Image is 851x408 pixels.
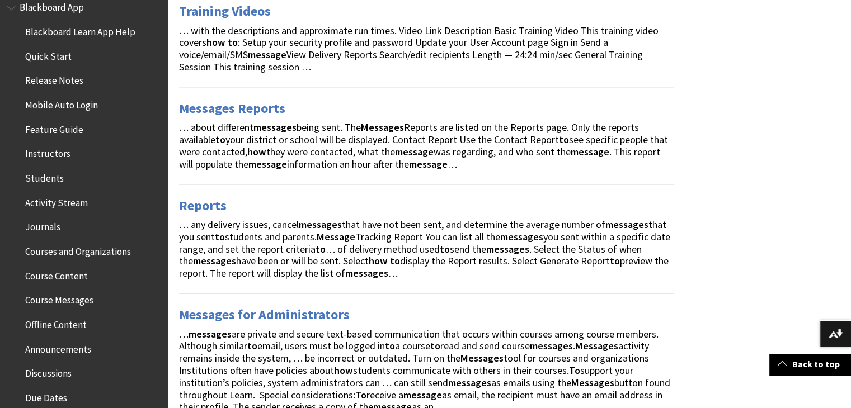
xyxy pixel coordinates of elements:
[179,2,271,20] a: Training Videos
[361,121,404,134] strong: Messages
[395,145,434,158] strong: message
[25,340,91,355] span: Announcements
[253,121,297,134] strong: messages
[25,291,93,306] span: Course Messages
[25,120,83,135] span: Feature Guide
[334,364,353,377] strong: how
[247,145,266,158] strong: how
[440,243,450,255] strong: to
[179,121,668,170] span: … about different being sent. The Reports are listed on the Reports page. Only the reports availa...
[345,267,388,279] strong: messages
[25,22,135,37] span: Blackboard Learn App Help
[206,36,225,49] strong: how
[25,267,88,282] span: Course Content
[769,354,851,374] a: Back to top
[460,352,504,364] strong: Messages
[25,47,72,62] span: Quick Start
[317,230,355,243] strong: Message
[25,145,70,160] span: Instructors
[559,133,569,146] strong: to
[390,254,400,267] strong: to
[355,388,366,401] strong: To
[25,72,83,87] span: Release Notes
[248,48,286,61] strong: message
[228,36,238,49] strong: to
[25,242,131,257] span: Courses and Organizations
[571,145,609,158] strong: message
[571,376,614,389] strong: Messages
[316,243,326,255] strong: to
[500,230,543,243] strong: messages
[215,133,225,146] strong: to
[25,218,60,233] span: Journals
[179,24,659,73] span: … with the descriptions and approximate run times. Video Link Description Basic Training Video Th...
[299,218,342,231] strong: messages
[189,328,232,340] strong: messages
[25,169,64,184] span: Students
[179,218,670,279] span: … any delivery issues, cancel that have not been sent, and determine the average number of that y...
[179,197,227,215] a: Reports
[430,339,440,352] strong: to
[248,158,287,170] strong: message
[610,254,620,267] strong: to
[448,376,491,389] strong: messages
[25,364,72,379] span: Discussions
[215,230,225,243] strong: to
[369,254,388,267] strong: how
[403,388,442,401] strong: message
[247,339,257,352] strong: to
[25,315,87,330] span: Offline Content
[486,243,529,255] strong: messages
[179,99,285,117] a: Messages Reports
[25,193,88,208] span: Activity Stream
[179,306,350,324] a: Messages for Administrators
[530,339,573,352] strong: messages
[25,388,67,404] span: Due Dates
[25,96,98,111] span: Mobile Auto Login
[569,364,580,377] strong: To
[605,218,648,231] strong: messages
[575,339,618,352] strong: Messages
[193,254,236,267] strong: messages
[385,339,395,352] strong: to
[409,158,448,170] strong: message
